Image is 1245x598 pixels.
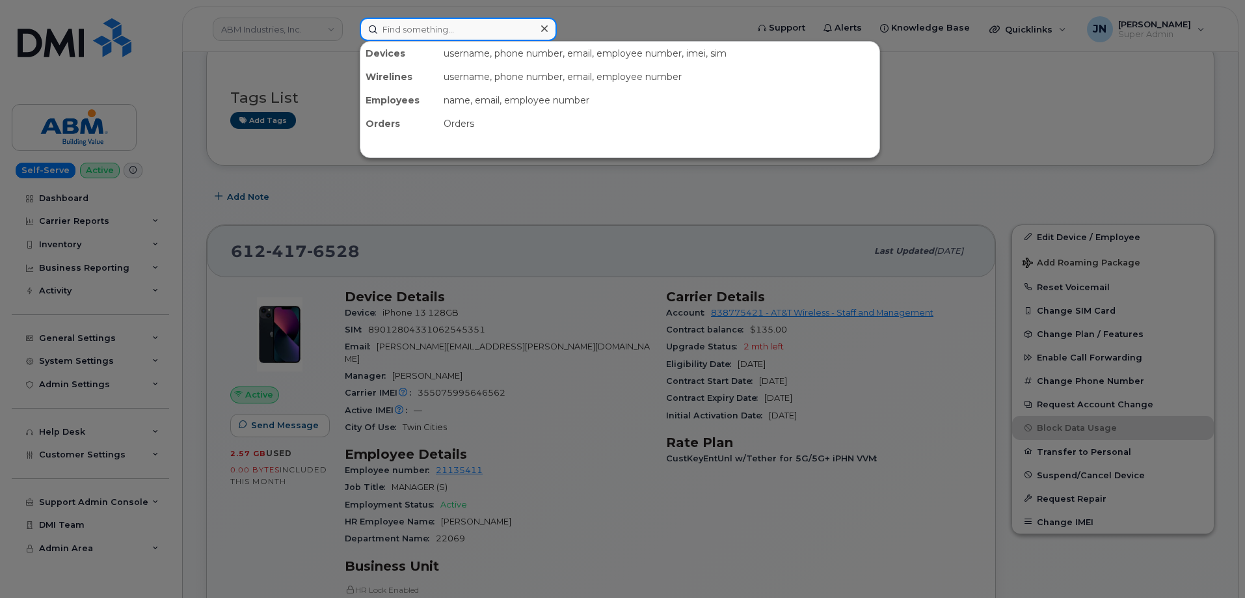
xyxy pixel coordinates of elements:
[360,112,438,135] div: Orders
[360,42,438,65] div: Devices
[438,88,879,112] div: name, email, employee number
[438,112,879,135] div: Orders
[438,42,879,65] div: username, phone number, email, employee number, imei, sim
[360,65,438,88] div: Wirelines
[438,65,879,88] div: username, phone number, email, employee number
[360,88,438,112] div: Employees
[360,18,557,41] input: Find something...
